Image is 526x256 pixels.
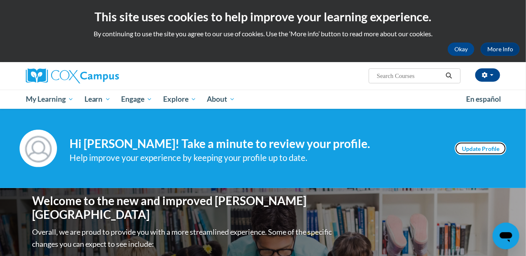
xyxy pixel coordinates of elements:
[466,95,501,103] span: En español
[207,94,235,104] span: About
[26,68,176,83] a: Cox Campus
[461,90,506,108] a: En español
[20,130,57,167] img: Profile Image
[448,43,474,56] button: Okay
[163,94,196,104] span: Explore
[20,90,506,109] div: Main menu
[455,142,506,155] a: Update Profile
[121,94,152,104] span: Engage
[32,194,334,222] h1: Welcome to the new and improved [PERSON_NAME][GEOGRAPHIC_DATA]
[79,90,116,109] a: Learn
[69,137,442,151] h4: Hi [PERSON_NAME]! Take a minute to review your profile.
[481,43,520,56] a: More Info
[443,71,455,81] button: Search
[202,90,241,109] a: About
[6,29,520,38] p: By continuing to use the site you agree to our use of cookies. Use the ‘More info’ button to read...
[32,226,334,250] p: Overall, we are proud to provide you with a more streamlined experience. Some of the specific cha...
[475,68,500,82] button: Account Settings
[6,8,520,25] h2: This site uses cookies to help improve your learning experience.
[493,223,519,249] iframe: Button to launch messaging window
[69,151,442,165] div: Help improve your experience by keeping your profile up to date.
[26,94,74,104] span: My Learning
[376,71,443,81] input: Search Courses
[84,94,111,104] span: Learn
[26,68,119,83] img: Cox Campus
[116,90,158,109] a: Engage
[20,90,79,109] a: My Learning
[158,90,202,109] a: Explore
